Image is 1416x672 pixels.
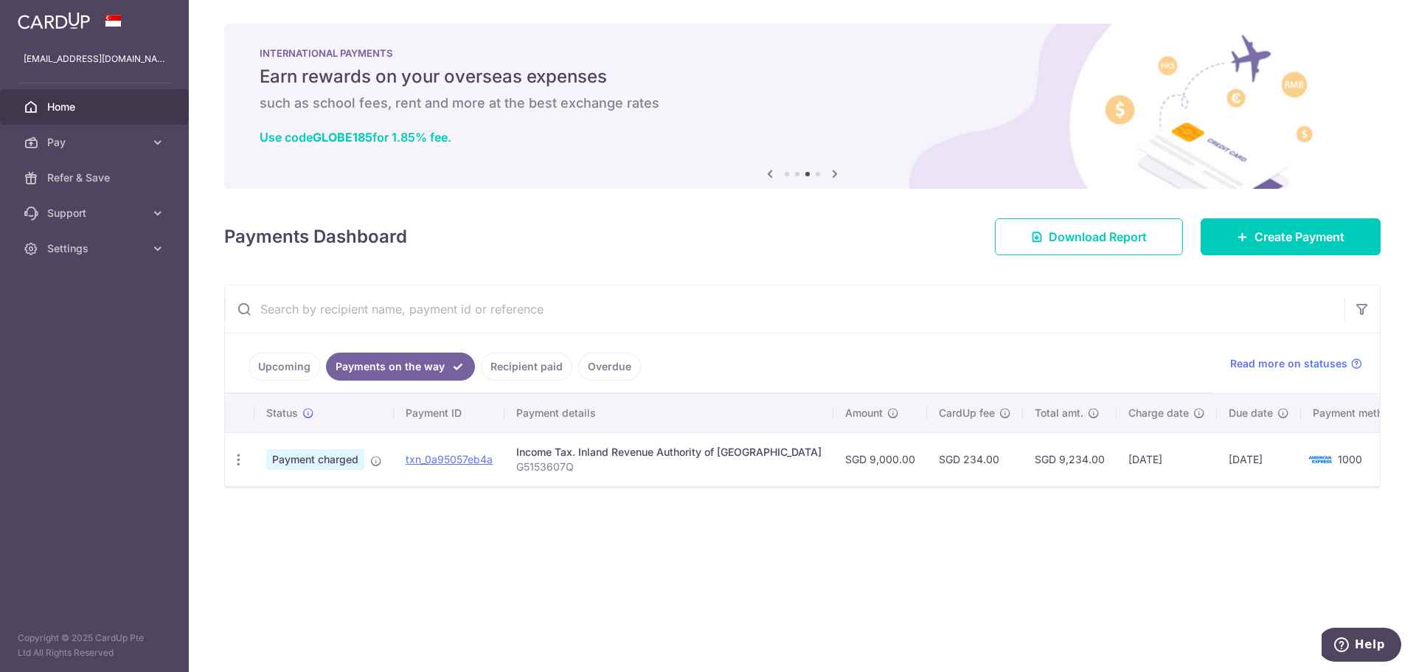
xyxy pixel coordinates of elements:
img: Bank Card [1305,451,1335,468]
span: Download Report [1049,228,1147,246]
span: Status [266,406,298,420]
img: CardUp [18,12,90,30]
a: Recipient paid [481,353,572,381]
td: SGD 234.00 [927,432,1023,486]
span: CardUp fee [939,406,995,420]
b: GLOBE185 [313,130,372,145]
td: [DATE] [1217,432,1301,486]
a: Overdue [578,353,641,381]
a: Payments on the way [326,353,475,381]
a: Download Report [995,218,1183,255]
th: Payment method [1301,394,1413,432]
p: [EMAIL_ADDRESS][DOMAIN_NAME] [24,52,165,66]
p: INTERNATIONAL PAYMENTS [260,47,1345,59]
input: Search by recipient name, payment id or reference [225,285,1344,333]
p: G5153607Q [516,460,822,474]
span: 1000 [1338,453,1362,465]
h5: Earn rewards on your overseas expenses [260,65,1345,89]
span: Due date [1229,406,1273,420]
span: Create Payment [1254,228,1344,246]
td: SGD 9,234.00 [1023,432,1117,486]
td: SGD 9,000.00 [833,432,927,486]
span: Support [47,206,145,221]
span: Amount [845,406,883,420]
th: Payment ID [394,394,504,432]
th: Payment details [504,394,833,432]
a: Read more on statuses [1230,356,1362,371]
span: Read more on statuses [1230,356,1347,371]
span: Pay [47,135,145,150]
img: International Payment Banner [224,24,1381,189]
a: txn_0a95057eb4a [406,453,493,465]
span: Charge date [1128,406,1189,420]
a: Create Payment [1201,218,1381,255]
span: Payment charged [266,449,364,470]
a: Use codeGLOBE185for 1.85% fee. [260,130,451,145]
span: Settings [47,241,145,256]
td: [DATE] [1117,432,1217,486]
iframe: Opens a widget where you can find more information [1322,628,1401,665]
div: Income Tax. Inland Revenue Authority of [GEOGRAPHIC_DATA] [516,445,822,460]
span: Total amt. [1035,406,1083,420]
h4: Payments Dashboard [224,224,407,250]
span: Refer & Save [47,170,145,185]
a: Upcoming [249,353,320,381]
h6: such as school fees, rent and more at the best exchange rates [260,94,1345,112]
span: Home [47,100,145,114]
